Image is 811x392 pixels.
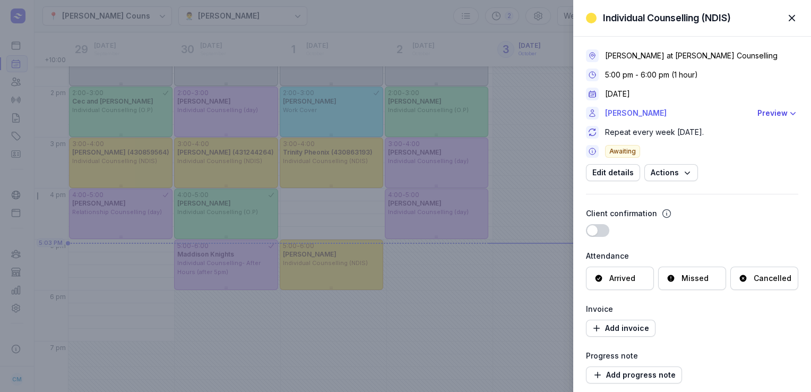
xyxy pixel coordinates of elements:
[681,273,709,284] div: Missed
[605,127,704,138] div: Repeat every week [DATE].
[592,166,634,179] span: Edit details
[592,322,649,335] span: Add invoice
[609,273,635,284] div: Arrived
[605,145,640,158] span: Awaiting
[605,50,778,61] div: [PERSON_NAME] at [PERSON_NAME] Counselling
[757,107,788,120] div: Preview
[605,70,698,80] div: 5:00 pm - 6:00 pm (1 hour)
[651,166,692,179] span: Actions
[586,164,640,181] button: Edit details
[757,107,798,120] button: Preview
[644,164,698,181] button: Actions
[586,207,657,220] div: Client confirmation
[586,250,798,262] div: Attendance
[754,273,791,284] div: Cancelled
[605,107,751,120] a: [PERSON_NAME]
[586,350,798,362] div: Progress note
[592,369,676,381] span: Add progress note
[586,303,798,316] div: Invoice
[605,89,630,99] div: [DATE]
[603,12,731,24] div: Individual Counselling (NDIS)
